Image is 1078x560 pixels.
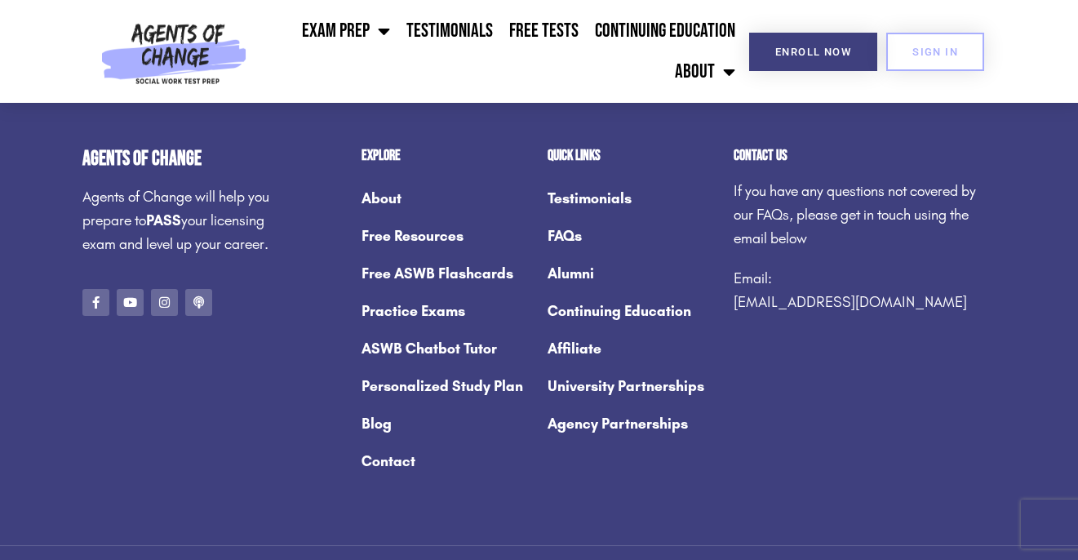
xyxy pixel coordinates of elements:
a: Free Resources [362,217,531,255]
a: ASWB Chatbot Tutor [362,330,531,367]
a: Personalized Study Plan [362,367,531,405]
a: About [362,180,531,217]
nav: Menu [254,11,743,92]
a: Testimonials [548,180,717,217]
a: SIGN IN [886,33,984,71]
a: Exam Prep [294,11,398,51]
a: Blog [362,405,531,442]
a: Contact [362,442,531,480]
a: Free ASWB Flashcards [362,255,531,292]
a: About [667,51,743,92]
a: Free Tests [501,11,587,51]
p: Agents of Change will help you prepare to your licensing exam and level up your career. [82,185,280,256]
h2: Quick Links [548,149,717,163]
p: Email: [734,267,996,314]
span: Enroll Now [775,47,851,57]
span: If you have any questions not covered by our FAQs, please get in touch using the email below [734,182,976,247]
a: Alumni [548,255,717,292]
a: Agency Partnerships [548,405,717,442]
a: Enroll Now [749,33,877,71]
strong: PASS [146,211,181,229]
a: Practice Exams [362,292,531,330]
a: Testimonials [398,11,501,51]
nav: Menu [362,180,531,480]
h4: Agents of Change [82,149,280,169]
a: Continuing Education [587,11,743,51]
h2: Explore [362,149,531,163]
h2: Contact us [734,149,996,163]
a: Affiliate [548,330,717,367]
nav: Menu [548,180,717,442]
span: SIGN IN [912,47,958,57]
a: FAQs [548,217,717,255]
a: University Partnerships [548,367,717,405]
a: Continuing Education [548,292,717,330]
a: [EMAIL_ADDRESS][DOMAIN_NAME] [734,293,967,311]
